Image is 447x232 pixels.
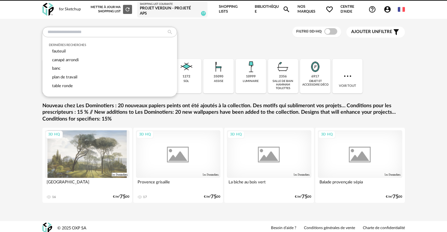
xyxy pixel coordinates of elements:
[42,128,132,203] a: 3D HQ [GEOGRAPHIC_DATA] 16 €/m²7500
[42,102,405,122] a: Nouveau chez Les Dominotiers : 20 nouveaux papiers peints ont été ajoutés à la collection. Des mo...
[52,75,77,79] span: plan de travail
[295,195,311,199] div: €/m² 00
[398,6,405,13] img: fr
[214,75,223,79] div: 35090
[243,79,259,83] div: luminaire
[318,178,402,191] div: Balade provençale sépia
[270,79,296,90] div: salle de bain hammam toilettes
[227,178,311,191] div: La biche au bois vert
[42,3,54,16] img: OXP
[52,66,61,70] span: banc
[140,3,205,6] div: Shopping List courante
[302,79,329,87] div: objet et accessoire déco
[243,59,259,75] img: Luminaire.png
[120,195,126,199] span: 75
[227,131,245,139] div: 3D HQ
[125,7,130,11] span: Refresh icon
[45,178,129,191] div: [GEOGRAPHIC_DATA]
[392,28,400,36] span: Filter icon
[351,29,392,35] span: filtre
[136,178,220,191] div: Provence grisaille
[136,131,154,139] div: 3D HQ
[113,195,129,199] div: €/m² 00
[332,59,363,93] div: Voir tout
[59,7,81,12] div: for Sketchup
[296,29,322,33] span: Filtre 3D HQ
[351,29,378,34] span: Ajouter un
[304,226,355,231] a: Conditions générales de vente
[183,75,190,79] div: 1272
[204,195,220,199] div: €/m² 00
[246,75,256,79] div: 10999
[224,128,314,203] a: 3D HQ La biche au bois vert €/m²7500
[211,59,226,75] img: Assise.png
[271,226,296,231] a: Besoin d'aide ?
[214,79,223,83] div: assise
[302,195,307,199] span: 75
[368,6,376,13] span: Help Circle Outline icon
[91,5,132,14] div: Mettre à jour ma Shopping List
[184,79,189,83] div: sol
[311,75,319,79] div: 6917
[341,5,376,14] span: Centre d'aideHelp Circle Outline icon
[393,195,398,199] span: 75
[45,131,63,139] div: 3D HQ
[52,84,73,88] span: table ronde
[318,131,336,139] div: 3D HQ
[49,43,171,47] div: Dernières recherches
[275,59,291,75] img: Salle%20de%20bain.png
[315,128,405,203] a: 3D HQ Balade provençale sépia €/m²7500
[283,6,290,13] span: Magnify icon
[52,49,66,53] span: fauteuil
[386,195,402,199] div: €/m² 00
[363,226,405,231] a: Charte de confidentialité
[140,6,205,16] div: Projet Verdun - Projeté APS
[384,6,391,13] span: Account Circle icon
[201,11,206,16] span: 19
[384,6,394,13] span: Account Circle icon
[211,195,217,199] span: 75
[346,27,405,38] button: Ajouter unfiltre Filter icon
[52,195,56,199] div: 16
[140,3,205,16] a: Shopping List courante Projet Verdun - Projeté APS 19
[307,59,323,75] img: Miroir.png
[342,71,353,81] img: more.7b13dc1.svg
[52,58,79,62] span: canapé arrondi
[143,195,147,199] div: 17
[326,6,333,13] span: Heart Outline icon
[57,226,86,231] div: © 2025 OXP SA
[179,59,194,75] img: Sol.png
[133,128,223,203] a: 3D HQ Provence grisaille 17 €/m²7500
[279,75,287,79] div: 2356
